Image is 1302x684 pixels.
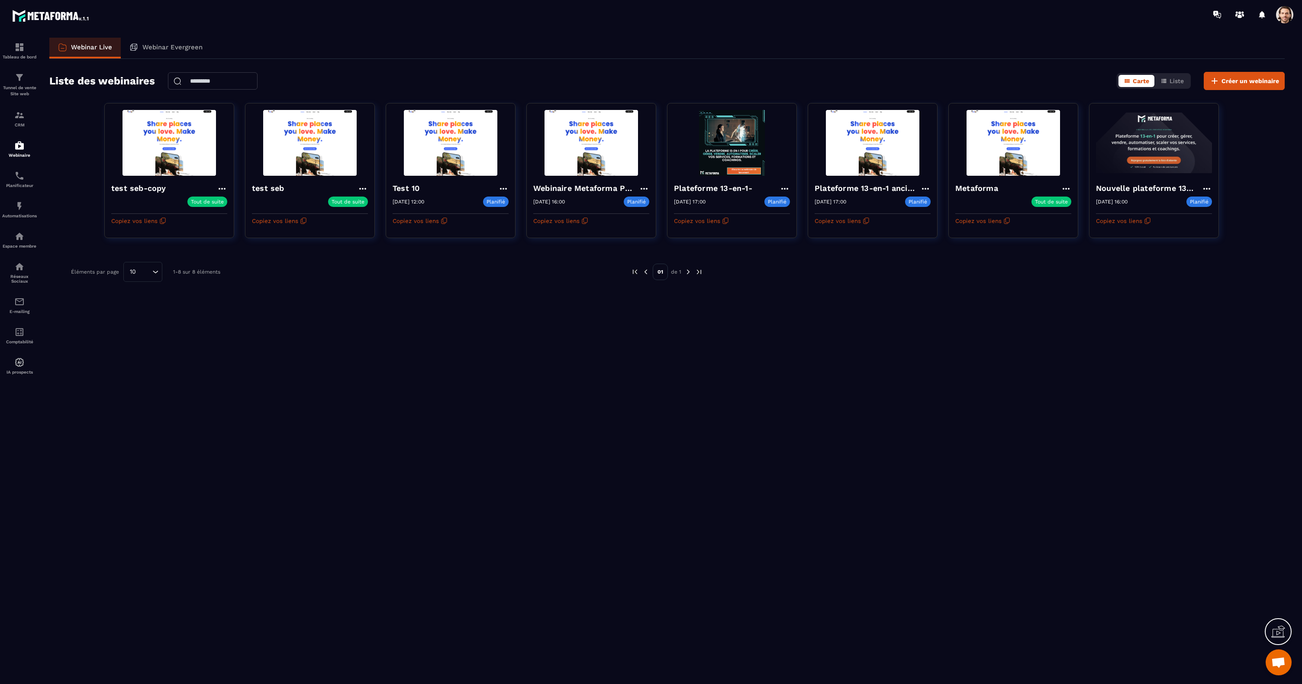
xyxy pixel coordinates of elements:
[2,244,37,248] p: Espace membre
[2,123,37,127] p: CRM
[2,103,37,134] a: formationformationCRM
[393,110,509,176] img: webinar-background
[14,171,25,181] img: scheduler
[14,357,25,368] img: automations
[533,199,565,205] p: [DATE] 16:00
[2,164,37,194] a: schedulerschedulerPlanificateur
[14,231,25,242] img: automations
[1186,197,1212,207] p: Planifié
[14,140,25,151] img: automations
[671,268,681,275] p: de 1
[111,182,171,194] h4: test seb-copy
[2,320,37,351] a: accountantaccountantComptabilité
[14,42,25,52] img: formation
[49,72,155,90] h2: Liste des webinaires
[674,182,757,194] h4: Plateforme 13-en-1-
[2,225,37,255] a: automationsautomationsEspace membre
[393,182,424,194] h4: Test 10
[1170,77,1184,84] span: Liste
[12,8,90,23] img: logo
[2,85,37,97] p: Tunnel de vente Site web
[252,214,307,228] button: Copiez vos liens
[674,214,729,228] button: Copiez vos liens
[123,262,162,282] div: Search for option
[111,214,166,228] button: Copiez vos liens
[955,182,1002,194] h4: Metaforma
[653,264,668,280] p: 01
[14,201,25,211] img: automations
[2,339,37,344] p: Comptabilité
[815,182,920,194] h4: Plateforme 13-en-1 ancien
[14,261,25,272] img: social-network
[674,110,790,176] img: webinar-background
[2,153,37,158] p: Webinaire
[695,268,703,276] img: next
[2,194,37,225] a: automationsautomationsAutomatisations
[764,197,790,207] p: Planifié
[483,197,509,207] p: Planifié
[71,43,112,51] p: Webinar Live
[1096,182,1202,194] h4: Nouvelle plateforme 13-en-1
[252,110,368,176] img: webinar-background
[1204,72,1285,90] button: Créer un webinaire
[14,327,25,337] img: accountant
[14,72,25,83] img: formation
[2,290,37,320] a: emailemailE-mailing
[815,110,931,176] img: webinar-background
[332,199,364,205] p: Tout de suite
[191,199,224,205] p: Tout de suite
[142,43,203,51] p: Webinar Evergreen
[252,182,289,194] h4: test seb
[2,309,37,314] p: E-mailing
[49,38,121,58] a: Webinar Live
[2,183,37,188] p: Planificateur
[815,214,870,228] button: Copiez vos liens
[1266,649,1292,675] div: Mở cuộc trò chuyện
[127,267,139,277] span: 10
[111,110,227,176] img: webinar-background
[173,269,220,275] p: 1-8 sur 8 éléments
[955,110,1071,176] img: webinar-background
[631,268,639,276] img: prev
[1118,75,1154,87] button: Carte
[2,66,37,103] a: formationformationTunnel de vente Site web
[533,214,588,228] button: Copiez vos liens
[393,214,448,228] button: Copiez vos liens
[533,110,649,176] img: webinar-background
[955,214,1010,228] button: Copiez vos liens
[1096,110,1212,176] img: webinar-background
[1221,77,1279,85] span: Créer un webinaire
[2,134,37,164] a: automationsautomationsWebinaire
[2,274,37,284] p: Réseaux Sociaux
[674,199,706,205] p: [DATE] 17:00
[1133,77,1149,84] span: Carte
[2,213,37,218] p: Automatisations
[2,255,37,290] a: social-networksocial-networkRéseaux Sociaux
[2,35,37,66] a: formationformationTableau de bord
[71,269,119,275] p: Éléments par page
[2,55,37,59] p: Tableau de bord
[642,268,650,276] img: prev
[684,268,692,276] img: next
[905,197,931,207] p: Planifié
[393,199,424,205] p: [DATE] 12:00
[14,297,25,307] img: email
[815,199,846,205] p: [DATE] 17:00
[533,182,639,194] h4: Webinaire Metaforma Plateforme 13-en-1
[1096,199,1128,205] p: [DATE] 16:00
[1096,214,1151,228] button: Copiez vos liens
[624,197,649,207] p: Planifié
[14,110,25,120] img: formation
[2,370,37,374] p: IA prospects
[1035,199,1068,205] p: Tout de suite
[139,267,150,277] input: Search for option
[1155,75,1189,87] button: Liste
